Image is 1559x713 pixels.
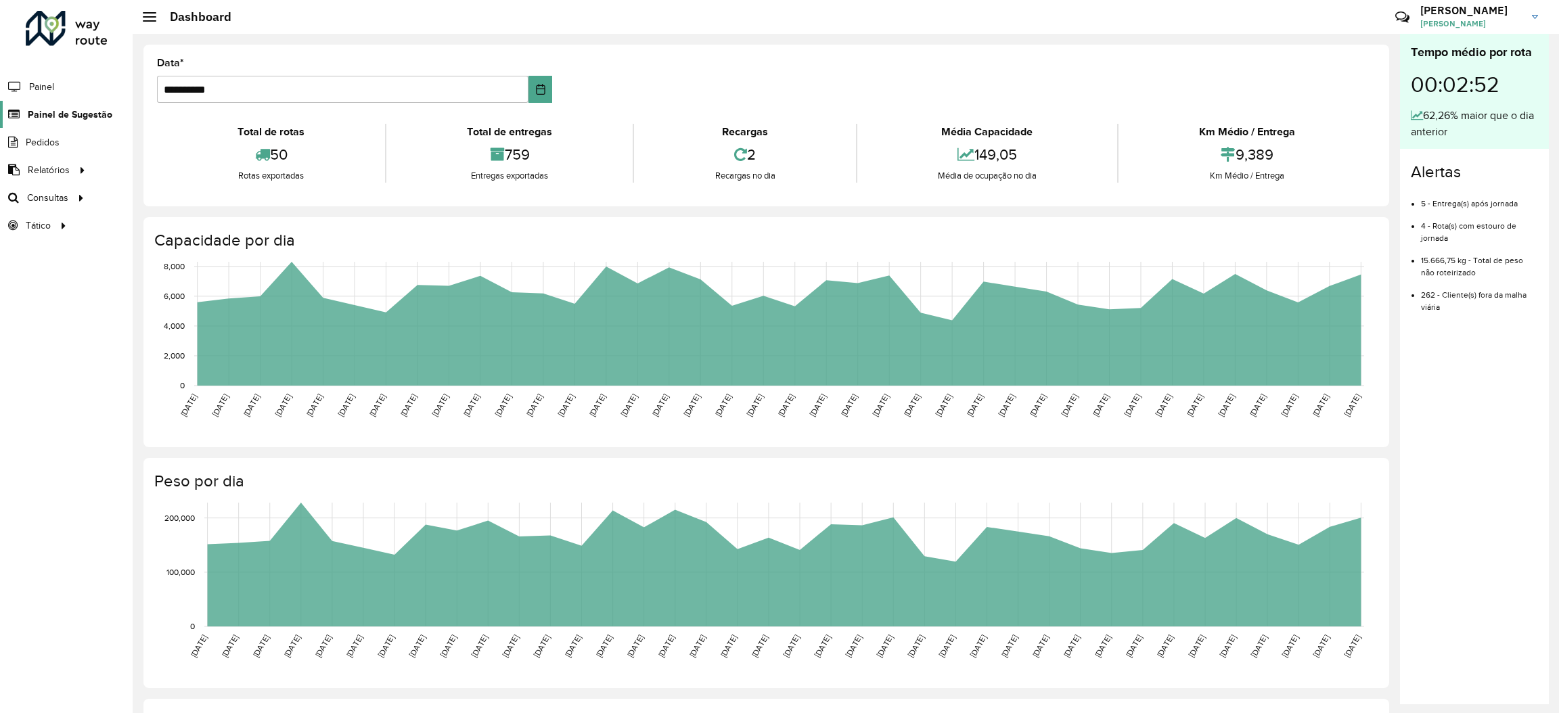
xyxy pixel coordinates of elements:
[470,633,489,659] text: [DATE]
[390,140,629,169] div: 759
[156,9,231,24] h2: Dashboard
[160,124,382,140] div: Total de rotas
[344,633,364,659] text: [DATE]
[164,262,185,271] text: 8,000
[1122,140,1372,169] div: 9,389
[1031,633,1050,659] text: [DATE]
[1217,392,1236,418] text: [DATE]
[1421,187,1538,210] li: 5 - Entrega(s) após jornada
[160,140,382,169] div: 50
[656,633,676,659] text: [DATE]
[407,633,427,659] text: [DATE]
[1421,279,1538,313] li: 262 - Cliente(s) fora da malha viária
[556,392,576,418] text: [DATE]
[1420,18,1522,30] span: [PERSON_NAME]
[1062,633,1081,659] text: [DATE]
[1311,633,1331,659] text: [DATE]
[1421,210,1538,244] li: 4 - Rota(s) com estouro de jornada
[26,135,60,149] span: Pedidos
[1249,633,1269,659] text: [DATE]
[501,633,520,659] text: [DATE]
[29,80,54,94] span: Painel
[180,381,185,390] text: 0
[461,392,481,418] text: [DATE]
[934,392,953,418] text: [DATE]
[166,568,195,576] text: 100,000
[28,163,70,177] span: Relatórios
[875,633,895,659] text: [DATE]
[650,392,670,418] text: [DATE]
[1311,392,1330,418] text: [DATE]
[336,392,356,418] text: [DATE]
[999,633,1019,659] text: [DATE]
[189,633,208,659] text: [DATE]
[1342,633,1362,659] text: [DATE]
[861,169,1114,183] div: Média de ocupação no dia
[524,392,544,418] text: [DATE]
[997,392,1016,418] text: [DATE]
[210,392,230,418] text: [DATE]
[1155,633,1175,659] text: [DATE]
[390,124,629,140] div: Total de entregas
[528,76,552,103] button: Choose Date
[1280,633,1300,659] text: [DATE]
[1218,633,1238,659] text: [DATE]
[28,108,112,122] span: Painel de Sugestão
[1420,4,1522,17] h3: [PERSON_NAME]
[1154,392,1173,418] text: [DATE]
[313,633,333,659] text: [DATE]
[776,392,796,418] text: [DATE]
[242,392,261,418] text: [DATE]
[906,633,926,659] text: [DATE]
[594,633,614,659] text: [DATE]
[1186,633,1206,659] text: [DATE]
[26,218,51,233] span: Tático
[164,351,185,360] text: 2,000
[430,392,450,418] text: [DATE]
[1122,169,1372,183] div: Km Médio / Entrega
[1124,633,1144,659] text: [DATE]
[637,140,852,169] div: 2
[1411,43,1538,62] div: Tempo médio por rota
[438,633,458,659] text: [DATE]
[251,633,271,659] text: [DATE]
[532,633,551,659] text: [DATE]
[1091,392,1110,418] text: [DATE]
[813,633,832,659] text: [DATE]
[399,392,418,418] text: [DATE]
[164,292,185,300] text: 6,000
[390,169,629,183] div: Entregas exportadas
[164,321,185,330] text: 4,000
[1093,633,1112,659] text: [DATE]
[937,633,957,659] text: [DATE]
[1122,392,1142,418] text: [DATE]
[367,392,387,418] text: [DATE]
[839,392,859,418] text: [DATE]
[750,633,769,659] text: [DATE]
[1388,3,1417,32] a: Contato Rápido
[1411,162,1538,182] h4: Alertas
[27,191,68,205] span: Consultas
[1280,392,1299,418] text: [DATE]
[637,169,852,183] div: Recargas no dia
[1185,392,1204,418] text: [DATE]
[719,633,738,659] text: [DATE]
[1411,108,1538,140] div: 62,26% maior que o dia anterior
[164,513,195,522] text: 200,000
[154,231,1376,250] h4: Capacidade por dia
[968,633,988,659] text: [DATE]
[154,471,1376,491] h4: Peso por dia
[1421,244,1538,279] li: 15.666,75 kg - Total de peso não roteirizado
[844,633,863,659] text: [DATE]
[713,392,733,418] text: [DATE]
[782,633,801,659] text: [DATE]
[304,392,324,418] text: [DATE]
[808,392,828,418] text: [DATE]
[190,622,195,630] text: 0
[1122,124,1372,140] div: Km Médio / Entrega
[563,633,583,659] text: [DATE]
[902,392,922,418] text: [DATE]
[687,633,707,659] text: [DATE]
[1060,392,1079,418] text: [DATE]
[861,124,1114,140] div: Média Capacidade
